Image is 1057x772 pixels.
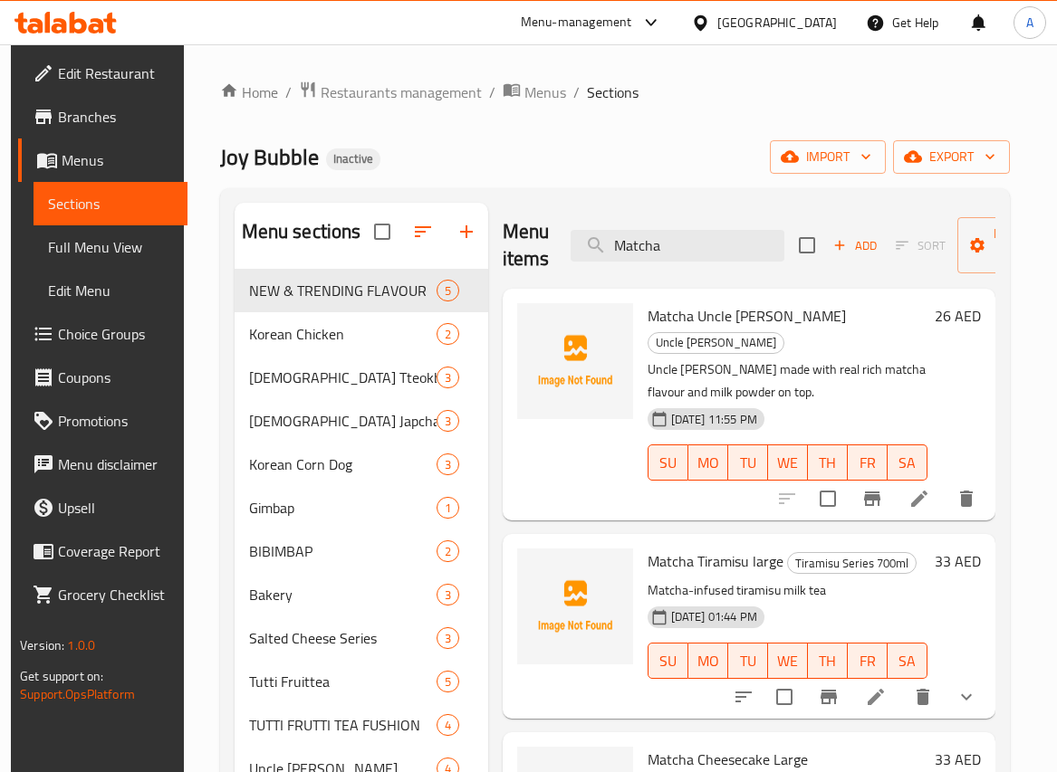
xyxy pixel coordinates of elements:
[1026,13,1033,33] span: A
[58,453,173,475] span: Menu disclaimer
[48,280,173,301] span: Edit Menu
[437,671,459,692] div: items
[765,678,803,716] span: Select to update
[908,146,995,168] span: export
[62,149,173,171] span: Menus
[58,497,173,519] span: Upsell
[775,450,801,476] span: WE
[784,146,871,168] span: import
[788,553,916,574] span: Tiramisu Series 700ml
[648,444,688,481] button: SU
[437,497,459,519] div: items
[850,477,894,520] button: Branch-specific-item
[888,643,927,679] button: SA
[722,675,765,719] button: sort-choices
[895,648,920,674] span: SA
[58,540,173,562] span: Coverage Report
[935,303,981,329] h6: 26 AED
[58,410,173,432] span: Promotions
[235,486,488,529] div: Gimbap1
[67,634,95,657] span: 1.0.0
[503,81,566,104] a: Menus
[235,660,488,703] div: Tutti Fruittea5
[249,367,437,388] div: Korean Tteokbokki
[20,682,135,706] a: Support.OpsPlatform
[768,444,808,481] button: WE
[437,413,458,430] span: 3
[437,453,459,475] div: items
[437,369,458,386] span: 3
[664,411,764,428] span: [DATE] 11:55 PM
[865,686,887,708] a: Edit menu item
[235,573,488,616] div: Bakery3
[656,648,681,674] span: SU
[18,312,187,356] a: Choice Groups
[249,410,437,432] div: Korean Japchae
[945,477,988,520] button: delete
[437,584,459,605] div: items
[696,450,721,476] span: MO
[48,236,173,258] span: Full Menu View
[648,358,927,404] p: Uncle [PERSON_NAME] made with real rich matcha flavour and milk powder on top.
[58,367,173,388] span: Coupons
[893,140,1010,174] button: export
[220,81,278,103] a: Home
[34,269,187,312] a: Edit Menu
[249,540,437,562] span: BIBIMBAP
[437,586,458,604] span: 3
[855,450,880,476] span: FR
[815,450,841,476] span: TH
[220,137,319,177] span: Joy Bubble
[775,648,801,674] span: WE
[18,52,187,95] a: Edit Restaurant
[437,543,458,560] span: 2
[326,148,380,170] div: Inactive
[437,282,458,300] span: 5
[437,540,459,562] div: items
[58,62,173,84] span: Edit Restaurant
[649,332,783,353] span: Uncle [PERSON_NAME]
[34,225,187,269] a: Full Menu View
[895,450,920,476] span: SA
[656,450,681,476] span: SU
[571,230,784,262] input: search
[249,410,437,432] span: [DEMOGRAPHIC_DATA] Japchae
[220,81,1010,104] nav: breadcrumb
[249,627,437,649] span: Salted Cheese Series
[717,13,837,33] div: [GEOGRAPHIC_DATA]
[768,643,808,679] button: WE
[787,552,917,574] div: Tiramisu Series 700ml
[48,193,173,214] span: Sections
[18,356,187,399] a: Coupons
[848,444,888,481] button: FR
[696,648,721,674] span: MO
[249,497,437,519] span: Gimbap
[34,182,187,225] a: Sections
[437,367,459,388] div: items
[809,480,847,518] span: Select to update
[808,444,848,481] button: TH
[808,643,848,679] button: TH
[815,648,841,674] span: TH
[235,269,488,312] div: NEW & TRENDING FLAVOUR5
[20,634,64,657] span: Version:
[58,584,173,605] span: Grocery Checklist
[437,630,458,647] span: 3
[18,486,187,529] a: Upsell
[517,548,633,664] img: Matcha Tiramisu large
[18,138,187,182] a: Menus
[573,81,580,103] li: /
[935,548,981,574] h6: 33 AED
[888,444,927,481] button: SA
[728,444,768,481] button: TU
[735,648,761,674] span: TU
[235,399,488,443] div: [DEMOGRAPHIC_DATA] Japchae3
[437,326,458,343] span: 2
[884,232,957,260] span: Select section first
[437,717,458,734] span: 4
[688,643,728,679] button: MO
[249,584,437,605] span: Bakery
